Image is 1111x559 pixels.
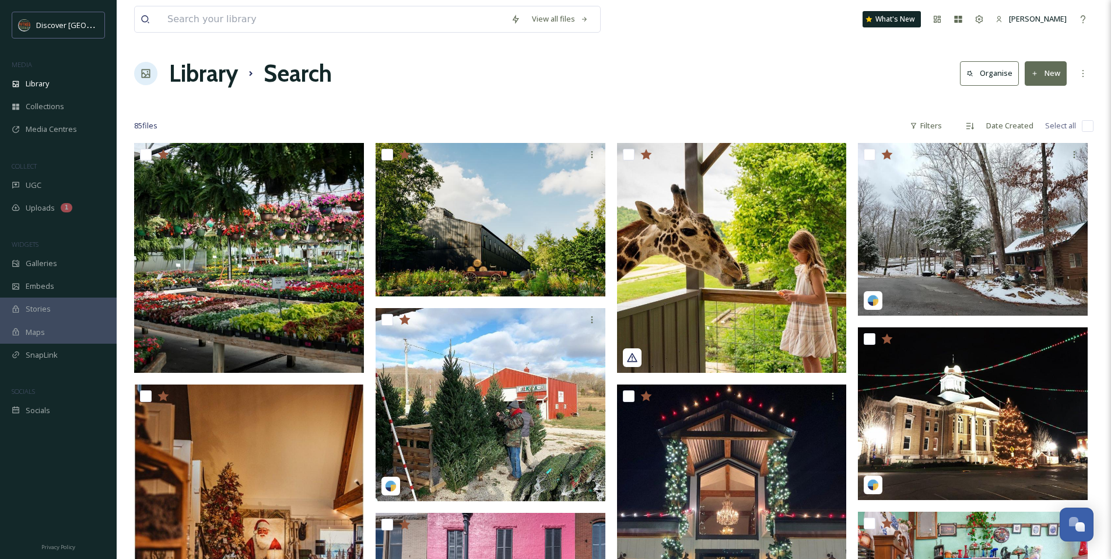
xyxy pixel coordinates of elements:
[904,114,948,137] div: Filters
[26,350,58,361] span: SnapLink
[960,61,1019,85] button: Organise
[26,78,49,89] span: Library
[867,295,879,306] img: snapsea-logo.png
[990,8,1073,30] a: [PERSON_NAME]
[12,162,37,170] span: COLLECT
[376,143,605,296] img: 2 - Hard Truth Rackhouse.jpg
[858,327,1088,500] img: 6c06e9a1-52ce-22c8-36c9-e82c789568cc.jpg
[980,114,1039,137] div: Date Created
[41,539,75,553] a: Privacy Policy
[1045,120,1076,131] span: Select all
[26,303,51,315] span: Stories
[26,258,57,269] span: Galleries
[1009,13,1067,24] span: [PERSON_NAME]
[863,11,921,27] a: What's New
[12,240,38,249] span: WIDGETS
[376,308,605,501] img: a16544af-740a-297f-aaea-f8c909967292.jpg
[617,143,847,373] img: 1b1d81a5-b84c-681d-ea38-4846cd7dc067.jpg
[26,101,64,112] span: Collections
[26,281,54,292] span: Embeds
[867,479,879,491] img: snapsea-logo.png
[526,8,594,30] a: View all files
[19,19,30,31] img: SIN-logo.svg
[162,6,505,32] input: Search your library
[26,180,41,191] span: UGC
[26,327,45,338] span: Maps
[26,124,77,135] span: Media Centres
[26,202,55,214] span: Uploads
[12,387,35,396] span: SOCIALS
[36,19,182,30] span: Discover [GEOGRAPHIC_DATA][US_STATE]
[169,56,238,91] a: Library
[134,143,364,373] img: family roots nursery overview.jpg
[1060,508,1094,541] button: Open Chat
[12,60,32,69] span: MEDIA
[1025,61,1067,85] button: New
[385,480,397,492] img: snapsea-logo.png
[858,143,1088,316] img: 68a9bd21-7141-386f-bf98-556497b9ee49.jpg
[134,120,157,131] span: 85 file s
[26,405,50,416] span: Socials
[41,543,75,551] span: Privacy Policy
[61,203,72,212] div: 1
[264,56,332,91] h1: Search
